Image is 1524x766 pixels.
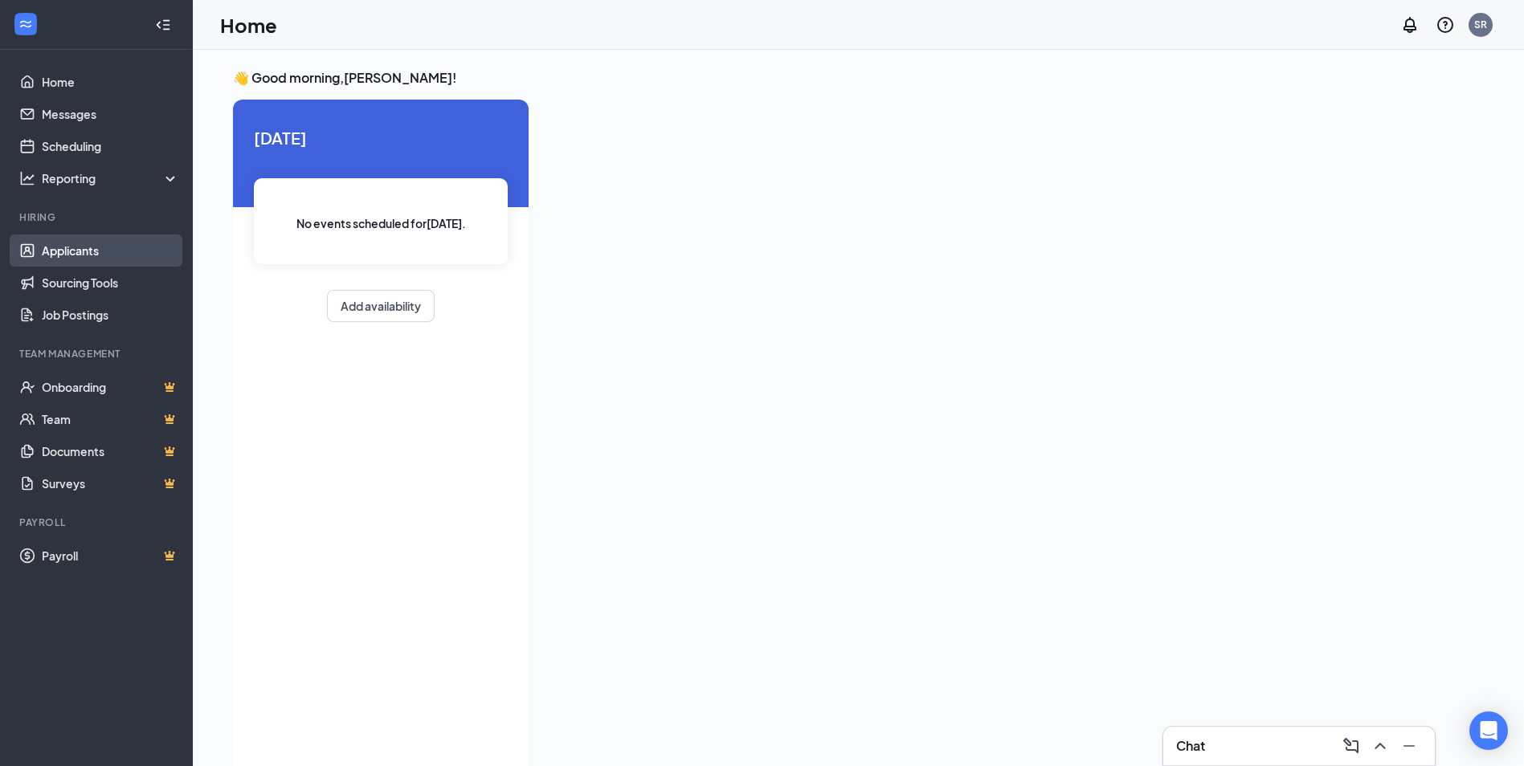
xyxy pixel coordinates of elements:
[42,540,179,572] a: PayrollCrown
[42,267,179,299] a: Sourcing Tools
[296,214,466,232] span: No events scheduled for [DATE] .
[42,299,179,331] a: Job Postings
[19,170,35,186] svg: Analysis
[327,290,435,322] button: Add availability
[1436,15,1455,35] svg: QuestionInfo
[42,66,179,98] a: Home
[19,515,176,529] div: Payroll
[19,210,176,224] div: Hiring
[19,347,176,361] div: Team Management
[42,435,179,467] a: DocumentsCrown
[155,17,171,33] svg: Collapse
[1367,733,1393,759] button: ChevronUp
[42,403,179,435] a: TeamCrown
[1371,736,1390,756] svg: ChevronUp
[42,371,179,403] a: OnboardingCrown
[1474,18,1487,31] div: SR
[42,234,179,267] a: Applicants
[42,98,179,130] a: Messages
[42,170,180,186] div: Reporting
[254,125,508,150] span: [DATE]
[42,130,179,162] a: Scheduling
[18,16,34,32] svg: WorkstreamLogo
[1342,736,1361,756] svg: ComposeMessage
[220,11,277,39] h1: Home
[42,467,179,499] a: SurveysCrown
[1176,737,1205,755] h3: Chat
[1399,736,1419,756] svg: Minimize
[233,69,1441,87] h3: 👋 Good morning, [PERSON_NAME] !
[1400,15,1420,35] svg: Notifications
[1469,711,1508,750] div: Open Intercom Messenger
[1338,733,1364,759] button: ComposeMessage
[1396,733,1422,759] button: Minimize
